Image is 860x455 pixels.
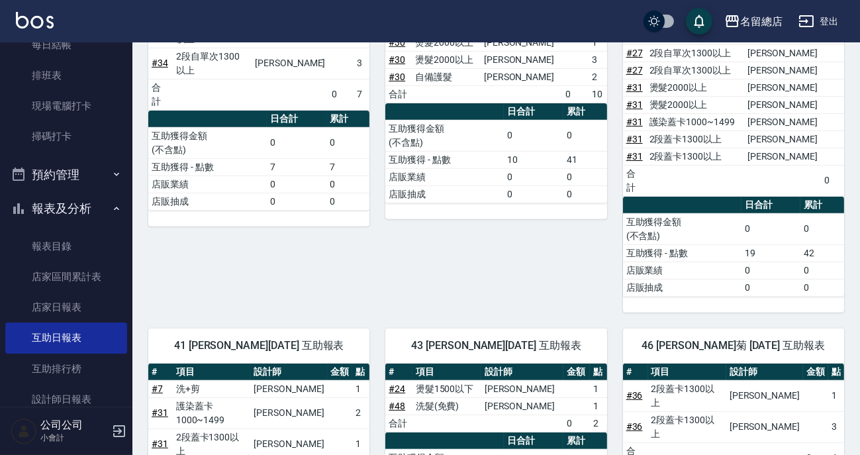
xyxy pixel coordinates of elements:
span: 43 [PERSON_NAME][DATE] 互助報表 [401,339,591,352]
td: [PERSON_NAME] [250,397,327,429]
th: # [385,364,412,381]
td: 2 [352,397,369,429]
td: 合計 [385,415,412,432]
a: #27 [626,65,643,76]
td: 店販抽成 [623,279,741,296]
th: # [148,364,173,381]
td: 0 [504,185,563,203]
p: 小會計 [40,432,108,444]
td: 護染蓋卡1000~1499 [173,397,250,429]
td: 護染蓋卡1000~1499 [646,113,744,130]
td: [PERSON_NAME] [726,380,803,411]
td: 合計 [385,85,412,103]
td: 0 [800,262,844,279]
a: #24 [389,383,405,394]
th: 累計 [800,197,844,214]
a: 每日結帳 [5,30,127,60]
td: 0 [267,193,326,210]
a: #48 [389,401,405,411]
h5: 公司公司 [40,419,108,432]
th: 點 [352,364,369,381]
a: #34 [152,58,168,68]
th: 日合計 [741,197,801,214]
table: a dense table [385,364,606,432]
td: [PERSON_NAME] [744,79,821,96]
td: [PERSON_NAME] [250,380,327,397]
div: 名留總店 [740,13,783,30]
button: save [686,8,712,34]
img: Logo [16,12,54,28]
td: 2 [589,68,606,85]
td: [PERSON_NAME] [744,113,821,130]
table: a dense table [148,111,369,211]
th: 點 [828,364,844,381]
th: 設計師 [726,364,803,381]
td: 7 [354,79,369,110]
td: 1 [352,380,369,397]
td: 0 [741,262,801,279]
td: 2段蓋卡1300以上 [648,380,726,411]
a: 排班表 [5,60,127,91]
button: 名留總店 [719,8,788,35]
td: 1 [590,397,607,415]
a: #30 [389,37,405,48]
th: 金額 [328,364,353,381]
td: 合計 [623,165,646,196]
th: 日合計 [504,103,563,121]
td: [PERSON_NAME] [481,380,563,397]
a: #30 [389,72,405,82]
td: 互助獲得金額 (不含點) [148,127,267,158]
td: 1 [828,380,844,411]
a: #31 [152,407,168,418]
th: 累計 [563,432,607,450]
td: 燙髮1500以下 [412,380,481,397]
td: 2段自單次1300以上 [646,44,744,62]
a: #31 [626,82,643,93]
th: 累計 [326,111,370,128]
th: 項目 [173,364,250,381]
td: 2段蓋卡1300以上 [646,148,744,165]
td: 0 [267,176,326,193]
td: 互助獲得 - 點數 [385,151,504,168]
td: 0 [326,176,370,193]
a: #7 [152,383,163,394]
td: 0 [504,168,563,185]
a: 店家日報表 [5,292,127,323]
th: 累計 [563,103,607,121]
td: 自備護髮 [412,68,480,85]
th: 點 [590,364,607,381]
td: 3 [828,411,844,442]
td: 互助獲得 - 點數 [148,158,267,176]
td: 0 [328,79,354,110]
table: a dense table [623,197,844,297]
a: #31 [626,99,643,110]
td: 2段蓋卡1300以上 [648,411,726,442]
button: 登出 [793,9,844,34]
button: 報表及分析 [5,191,127,226]
td: 店販抽成 [148,193,267,210]
a: #31 [626,151,643,162]
button: 預約管理 [5,158,127,192]
td: [PERSON_NAME] [744,62,821,79]
td: 19 [741,244,801,262]
th: 金額 [803,364,828,381]
th: 項目 [412,364,481,381]
td: 2段自單次1300以上 [646,62,744,79]
td: 洗髮(免費) [412,397,481,415]
a: #31 [626,117,643,127]
td: 店販抽成 [385,185,504,203]
td: [PERSON_NAME] [252,48,328,79]
td: 42 [800,244,844,262]
td: 0 [326,193,370,210]
td: 2段自單次1300以上 [173,48,252,79]
td: [PERSON_NAME] [744,130,821,148]
span: 46 [PERSON_NAME]菊 [DATE] 互助報表 [639,339,828,352]
td: [PERSON_NAME] [744,96,821,113]
th: 日合計 [267,111,326,128]
td: 0 [800,279,844,296]
td: 7 [326,158,370,176]
a: 報表目錄 [5,231,127,262]
td: 0 [563,185,607,203]
td: [PERSON_NAME] [481,397,563,415]
th: 金額 [563,364,590,381]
